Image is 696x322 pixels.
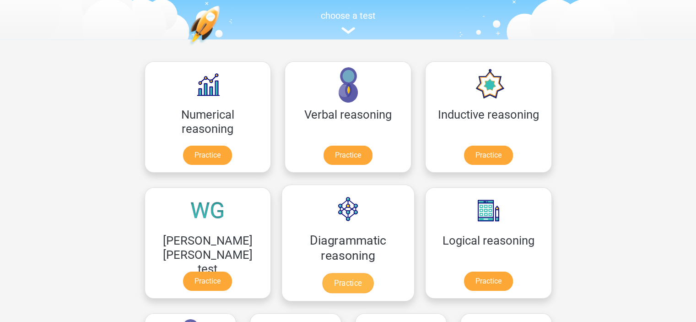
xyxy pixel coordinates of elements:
a: Practice [183,146,232,165]
a: choose a test [138,10,559,34]
img: assessment [341,27,355,34]
a: Practice [464,272,513,291]
h5: choose a test [138,10,559,21]
a: Practice [324,146,372,165]
a: Practice [464,146,513,165]
a: Practice [322,273,373,293]
img: practice [188,5,255,88]
a: Practice [183,272,232,291]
